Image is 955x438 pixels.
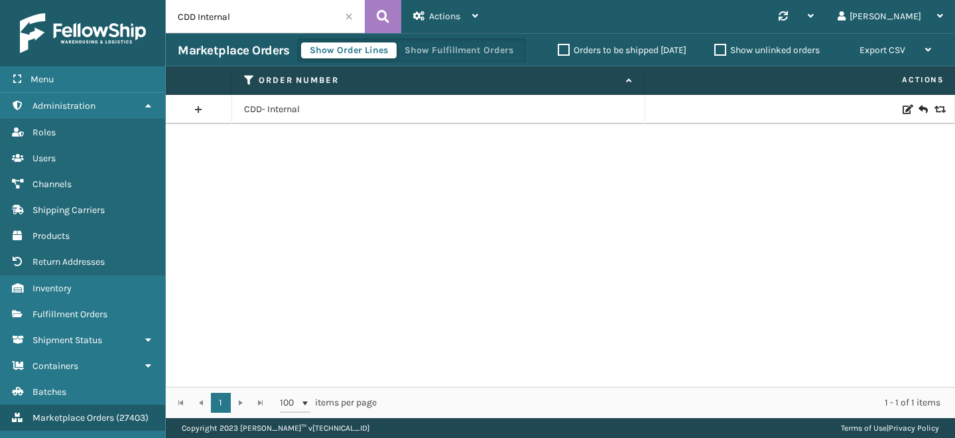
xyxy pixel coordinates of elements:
span: items per page [280,393,377,413]
span: 100 [280,396,300,409]
span: Menu [31,74,54,85]
span: Fulfillment Orders [32,309,107,320]
h3: Marketplace Orders [178,42,289,58]
span: Administration [32,100,95,111]
p: Copyright 2023 [PERSON_NAME]™ v [TECHNICAL_ID] [182,418,369,438]
button: Show Order Lines [301,42,397,58]
i: Create Return Label [919,103,926,116]
span: Shipping Carriers [32,204,105,216]
span: Return Addresses [32,256,105,267]
a: CDD- Internal [244,103,300,116]
span: Containers [32,360,78,372]
span: Channels [32,179,72,190]
i: Edit [903,105,911,114]
a: 1 [211,393,231,413]
span: Users [32,153,56,164]
span: ( 27403 ) [116,412,149,423]
a: Terms of Use [841,423,887,433]
span: Roles [32,127,56,138]
span: Inventory [32,283,72,294]
span: Products [32,230,70,242]
span: Actions [649,69,952,91]
div: | [841,418,939,438]
span: Actions [429,11,460,22]
div: 1 - 1 of 1 items [395,396,940,409]
span: Batches [32,386,66,398]
label: Show unlinked orders [714,44,820,56]
i: Replace [934,105,942,114]
span: Export CSV [859,44,905,56]
span: Shipment Status [32,334,102,346]
label: Orders to be shipped [DATE] [558,44,686,56]
label: Order Number [259,74,620,86]
span: Marketplace Orders [32,412,114,423]
img: logo [20,13,146,53]
a: Privacy Policy [889,423,939,433]
button: Show Fulfillment Orders [396,42,522,58]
